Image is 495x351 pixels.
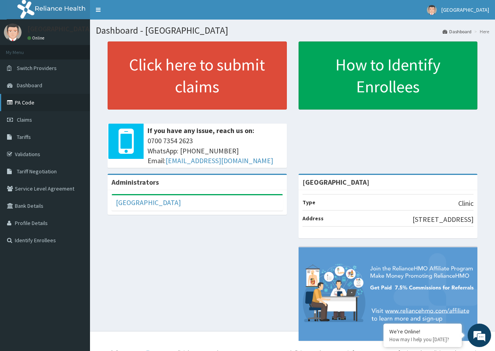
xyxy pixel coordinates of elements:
[17,133,31,140] span: Tariffs
[17,116,32,123] span: Claims
[27,35,46,41] a: Online
[302,178,369,187] strong: [GEOGRAPHIC_DATA]
[17,65,57,72] span: Switch Providers
[427,5,437,15] img: User Image
[17,168,57,175] span: Tariff Negotiation
[166,156,273,165] a: [EMAIL_ADDRESS][DOMAIN_NAME]
[96,25,489,36] h1: Dashboard - [GEOGRAPHIC_DATA]
[148,136,283,166] span: 0700 7354 2623 WhatsApp: [PHONE_NUMBER] Email:
[108,41,287,110] a: Click here to submit claims
[148,126,254,135] b: If you have any issue, reach us on:
[472,28,489,35] li: Here
[299,41,478,110] a: How to Identify Enrollees
[441,6,489,13] span: [GEOGRAPHIC_DATA]
[302,215,324,222] b: Address
[389,328,456,335] div: We're Online!
[443,28,472,35] a: Dashboard
[389,336,456,343] p: How may I help you today?
[299,247,478,341] img: provider-team-banner.png
[112,178,159,187] b: Administrators
[302,199,315,206] b: Type
[17,82,42,89] span: Dashboard
[458,198,473,209] p: Clinic
[116,198,181,207] a: [GEOGRAPHIC_DATA]
[412,214,473,225] p: [STREET_ADDRESS]
[4,23,22,41] img: User Image
[27,25,92,32] p: [GEOGRAPHIC_DATA]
